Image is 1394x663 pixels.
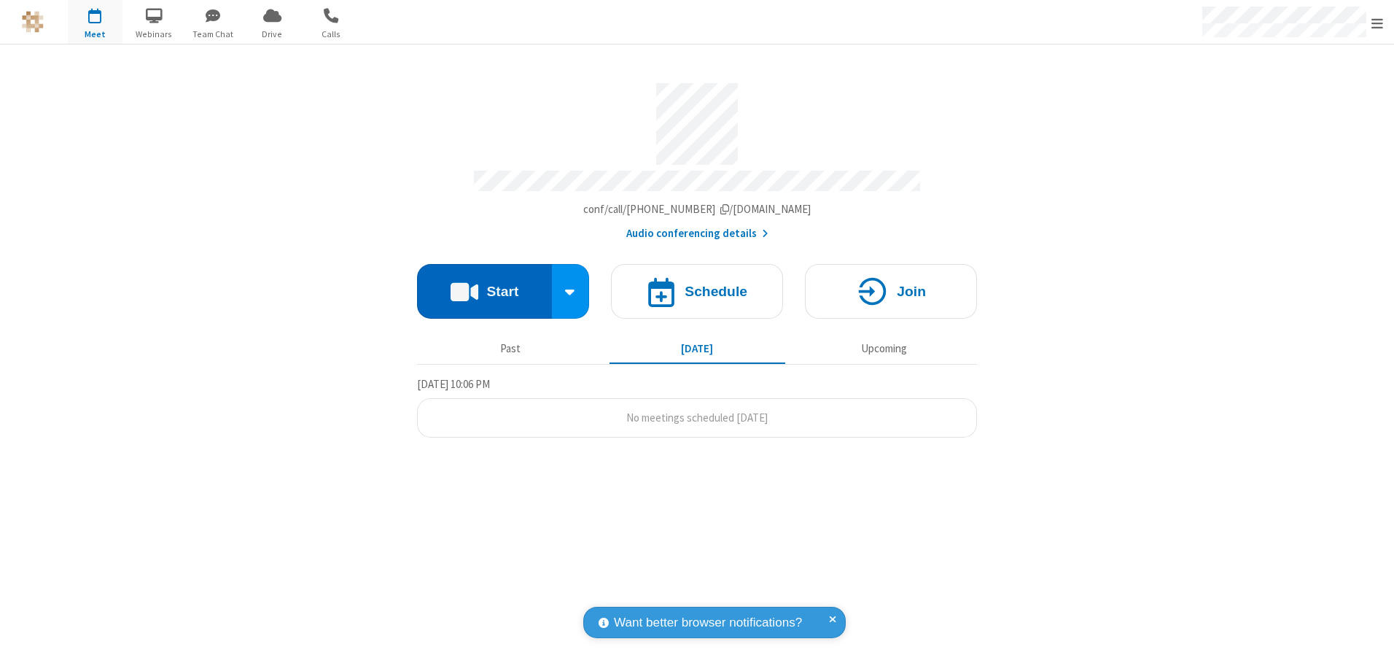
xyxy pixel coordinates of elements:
span: Team Chat [186,28,241,41]
h4: Join [897,284,926,298]
section: Account details [417,72,977,242]
span: Meet [68,28,122,41]
button: Audio conferencing details [626,225,768,242]
span: Drive [245,28,300,41]
button: Schedule [611,264,783,319]
button: Past [423,335,599,362]
span: No meetings scheduled [DATE] [626,411,768,424]
h4: Schedule [685,284,747,298]
span: Webinars [127,28,182,41]
span: Calls [304,28,359,41]
section: Today's Meetings [417,376,977,438]
button: [DATE] [610,335,785,362]
span: [DATE] 10:06 PM [417,377,490,391]
button: Copy my meeting room linkCopy my meeting room link [583,201,811,218]
button: Join [805,264,977,319]
img: QA Selenium DO NOT DELETE OR CHANGE [22,11,44,33]
button: Start [417,264,552,319]
h4: Start [486,284,518,298]
span: Want better browser notifications? [614,613,802,632]
button: Upcoming [796,335,972,362]
div: Start conference options [552,264,590,319]
span: Copy my meeting room link [583,202,811,216]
